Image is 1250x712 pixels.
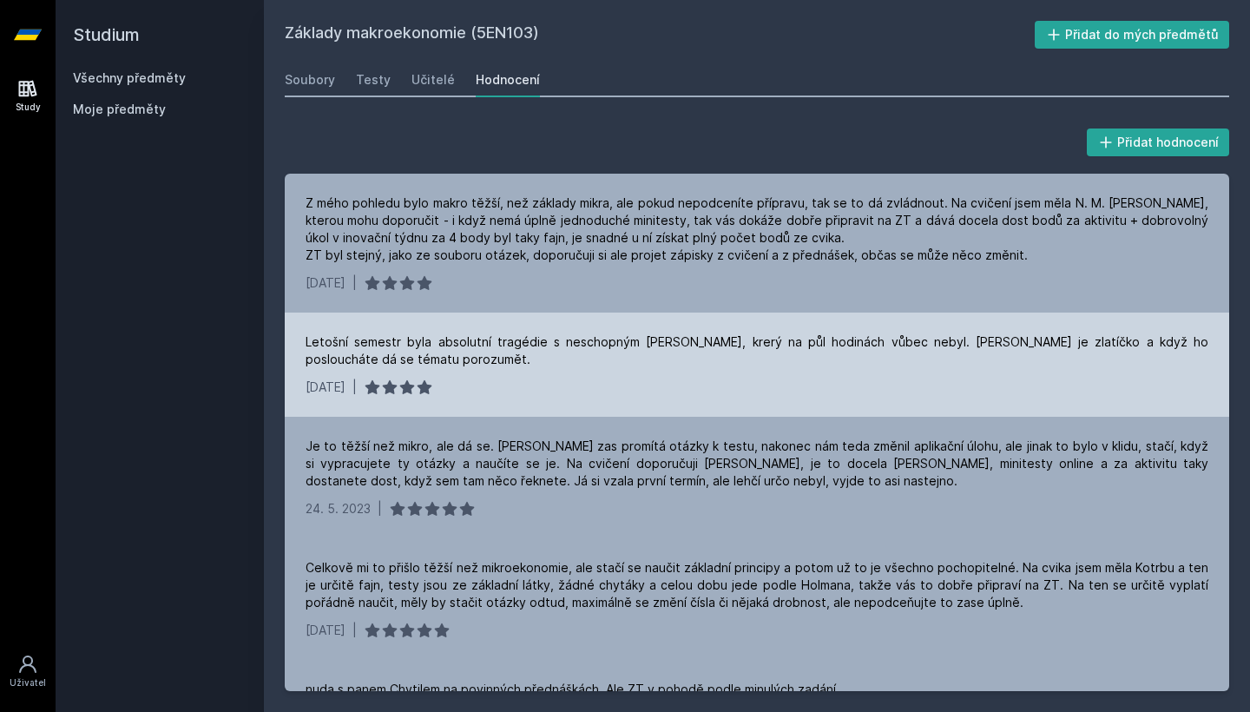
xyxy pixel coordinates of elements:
div: Letošní semestr byla absolutní tragédie s neschopným [PERSON_NAME], krerý na půl hodinách vůbec n... [306,333,1208,368]
a: Učitelé [411,63,455,97]
div: | [352,379,357,396]
div: Uživatel [10,676,46,689]
div: Soubory [285,71,335,89]
div: 24. 5. 2023 [306,500,371,518]
a: Study [3,69,52,122]
div: [DATE] [306,379,345,396]
h2: Základy makroekonomie (5EN103) [285,21,1035,49]
a: Hodnocení [476,63,540,97]
div: | [352,622,357,639]
a: Uživatel [3,645,52,698]
div: Hodnocení [476,71,540,89]
div: Je to těžší než mikro, ale dá se. [PERSON_NAME] zas promítá otázky k testu, nakonec nám teda změn... [306,438,1208,490]
div: Celkově mi to přišlo těžší než mikroekonomie, ale stačí se naučit základní principy a potom už to... [306,559,1208,611]
a: Soubory [285,63,335,97]
div: | [378,500,382,518]
div: Study [16,101,41,114]
div: Testy [356,71,391,89]
div: | [352,274,357,292]
span: Moje předměty [73,101,166,118]
div: nuda s panem Chytilem na povinných přednáškách. Ale ZT v pohodě podle minulých zadání [306,681,836,698]
button: Přidat hodnocení [1087,129,1230,156]
div: [DATE] [306,274,345,292]
a: Všechny předměty [73,70,186,85]
div: [DATE] [306,622,345,639]
button: Přidat do mých předmětů [1035,21,1230,49]
a: Testy [356,63,391,97]
div: Učitelé [411,71,455,89]
div: Z mého pohledu bylo makro těžší, než základy mikra, ale pokud nepodceníte přípravu, tak se to dá ... [306,194,1208,264]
